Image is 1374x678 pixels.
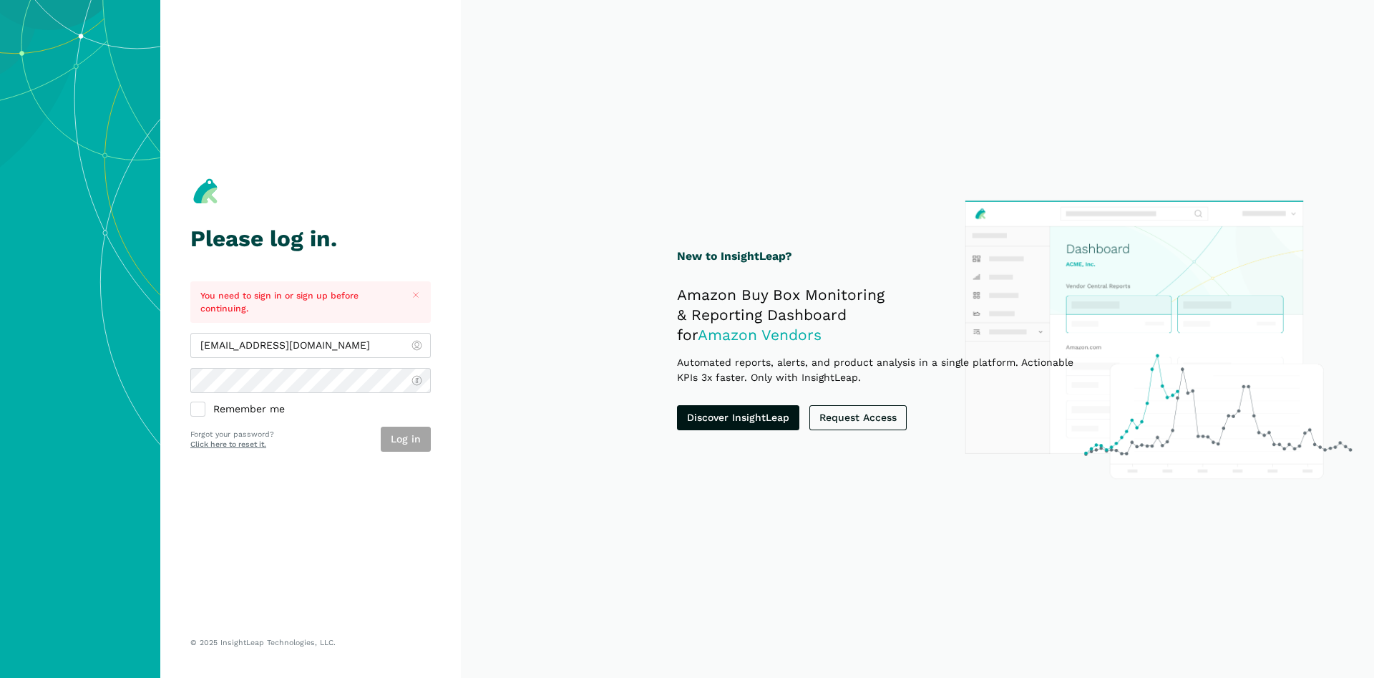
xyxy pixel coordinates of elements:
[200,289,397,316] p: You need to sign in or sign up before continuing.
[190,403,431,417] label: Remember me
[809,405,907,430] a: Request Access
[190,429,274,440] p: Forgot your password?
[698,326,822,344] span: Amazon Vendors
[190,226,431,251] h1: Please log in.
[407,286,425,304] button: Close
[677,355,1096,385] p: Automated reports, alerts, and product analysis in a single platform. Actionable KPIs 3x faster. ...
[677,405,799,430] a: Discover InsightLeap
[190,440,266,449] a: Click here to reset it.
[677,248,1096,266] h1: New to InsightLeap?
[958,193,1358,485] img: InsightLeap Product
[677,285,1096,345] h2: Amazon Buy Box Monitoring & Reporting Dashboard for
[190,638,431,648] p: © 2025 InsightLeap Technologies, LLC.
[190,333,431,358] input: admin@insightleap.com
